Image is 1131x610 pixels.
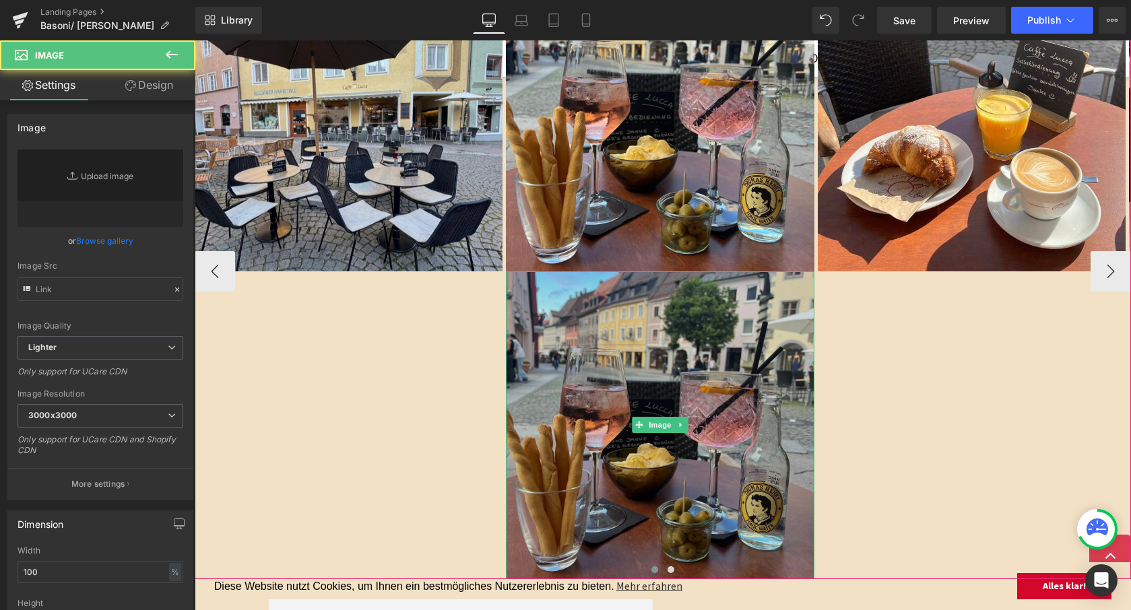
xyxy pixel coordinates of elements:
span: Image [35,50,64,61]
a: New Library [195,7,262,34]
a: Preview [937,7,1006,34]
div: % [169,563,181,581]
span: Preview [953,13,990,28]
a: Expand / Collapse [480,376,494,393]
div: Only support for UCare CDN [18,366,183,386]
div: Open Intercom Messenger [1085,564,1118,597]
div: Height [18,599,183,608]
a: Design [100,70,198,100]
div: Only support for UCare CDN and Shopify CDN [18,434,183,465]
input: auto [18,561,183,583]
input: Link [18,277,183,301]
div: Image Src [18,261,183,271]
a: Landing Pages [40,7,195,18]
a: Mobile [570,7,602,34]
span: Image [451,376,480,393]
span: Publish [1027,15,1061,26]
span: Library [221,14,253,26]
p: More settings [71,478,125,490]
a: Desktop [473,7,505,34]
button: More [1099,7,1126,34]
div: or [18,234,183,248]
a: Laptop [505,7,538,34]
button: Undo [812,7,839,34]
div: Dimension [18,511,64,530]
a: Tablet [538,7,570,34]
a: Browse gallery [76,229,133,252]
div: Width [18,546,183,555]
div: Image Quality [18,321,183,331]
button: Redo [845,7,872,34]
span: Basoni/ [PERSON_NAME] [40,20,154,31]
span: Save [893,13,915,28]
b: Lighter [28,342,57,352]
div: Image Resolution [18,389,183,399]
b: 3000x3000 [28,410,77,420]
button: Publish [1011,7,1093,34]
button: More settings [8,468,193,500]
div: Image [18,114,46,133]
